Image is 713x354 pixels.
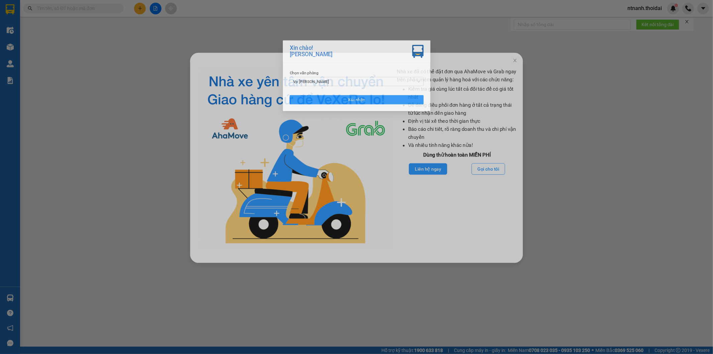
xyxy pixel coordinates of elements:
span: Xác nhận [347,100,367,107]
button: Xác nhận [278,98,436,109]
img: vxr-icon [422,39,436,54]
div: Chọn văn phòng [278,68,436,75]
span: Vp Lê Hoàn [282,77,432,87]
div: Xin chào! [PERSON_NAME] [278,39,328,54]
